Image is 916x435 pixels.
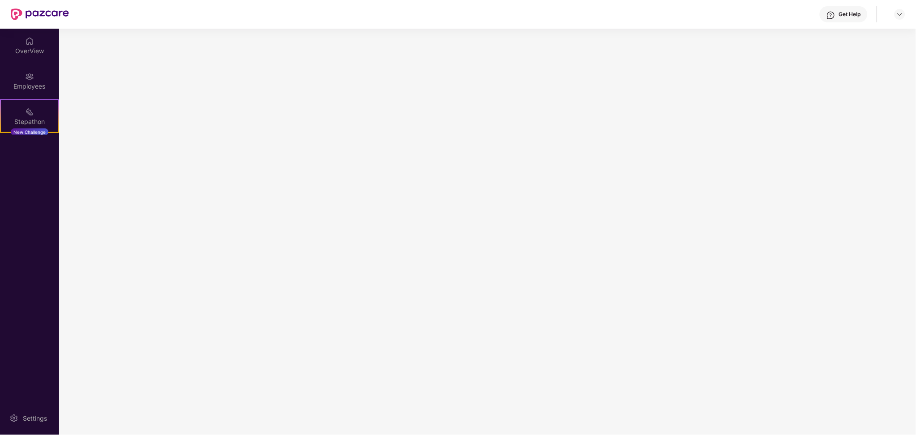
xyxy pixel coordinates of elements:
[20,414,50,423] div: Settings
[839,11,861,18] div: Get Help
[25,72,34,81] img: svg+xml;base64,PHN2ZyBpZD0iRW1wbG95ZWVzIiB4bWxucz0iaHR0cDovL3d3dy53My5vcmcvMjAwMC9zdmciIHdpZHRoPS...
[25,107,34,116] img: svg+xml;base64,PHN2ZyB4bWxucz0iaHR0cDovL3d3dy53My5vcmcvMjAwMC9zdmciIHdpZHRoPSIyMSIgaGVpZ2h0PSIyMC...
[11,128,48,136] div: New Challenge
[896,11,903,18] img: svg+xml;base64,PHN2ZyBpZD0iRHJvcGRvd24tMzJ4MzIiIHhtbG5zPSJodHRwOi8vd3d3LnczLm9yZy8yMDAwL3N2ZyIgd2...
[11,9,69,20] img: New Pazcare Logo
[25,37,34,46] img: svg+xml;base64,PHN2ZyBpZD0iSG9tZSIgeG1sbnM9Imh0dHA6Ly93d3cudzMub3JnLzIwMDAvc3ZnIiB3aWR0aD0iMjAiIG...
[1,117,58,126] div: Stepathon
[826,11,835,20] img: svg+xml;base64,PHN2ZyBpZD0iSGVscC0zMngzMiIgeG1sbnM9Imh0dHA6Ly93d3cudzMub3JnLzIwMDAvc3ZnIiB3aWR0aD...
[9,414,18,423] img: svg+xml;base64,PHN2ZyBpZD0iU2V0dGluZy0yMHgyMCIgeG1sbnM9Imh0dHA6Ly93d3cudzMub3JnLzIwMDAvc3ZnIiB3aW...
